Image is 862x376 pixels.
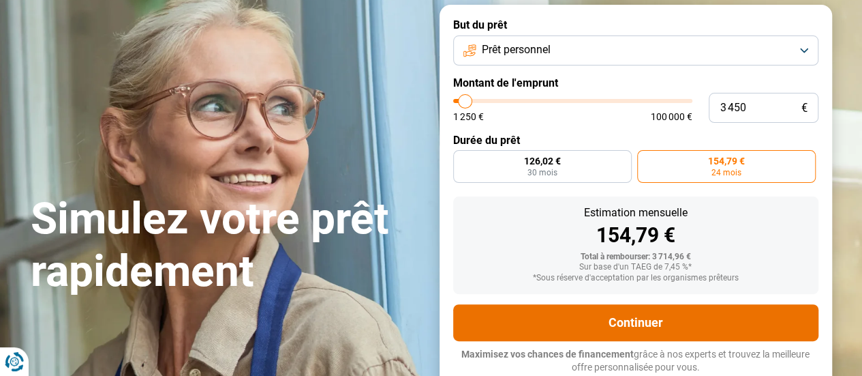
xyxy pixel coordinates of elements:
p: grâce à nos experts et trouvez la meilleure offre personnalisée pour vous. [453,348,818,375]
label: Durée du prêt [453,134,818,147]
span: 24 mois [711,169,741,177]
div: Total à rembourser: 3 714,96 € [464,252,807,262]
span: € [801,102,807,114]
label: Montant de l'emprunt [453,76,818,89]
span: 126,02 € [524,156,561,166]
div: Estimation mensuelle [464,207,807,218]
span: 1 250 € [453,112,484,121]
div: 154,79 € [464,225,807,246]
span: 100 000 € [651,112,692,121]
button: Prêt personnel [453,35,818,66]
h1: Simulez votre prêt rapidement [31,193,423,298]
div: *Sous réserve d'acceptation par les organismes prêteurs [464,274,807,283]
button: Continuer [453,304,818,341]
span: 30 mois [527,169,557,177]
label: But du prêt [453,18,818,31]
span: 154,79 € [708,156,745,166]
span: Prêt personnel [482,42,551,57]
div: Sur base d'un TAEG de 7,45 %* [464,263,807,272]
span: Maximisez vos chances de financement [461,349,634,360]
